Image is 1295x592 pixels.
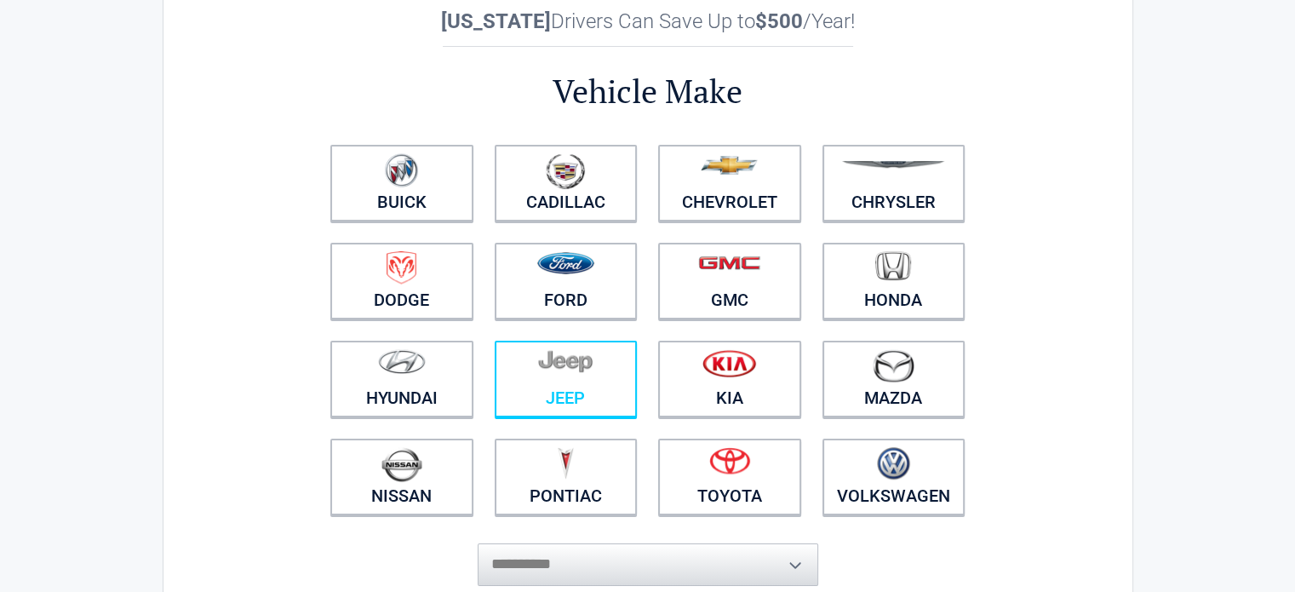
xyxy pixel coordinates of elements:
[495,243,638,319] a: Ford
[538,349,593,373] img: jeep
[495,145,638,221] a: Cadillac
[537,252,594,274] img: ford
[877,447,910,480] img: volkswagen
[875,251,911,281] img: honda
[385,153,418,187] img: buick
[822,243,966,319] a: Honda
[387,251,416,285] img: dodge
[441,9,551,33] b: [US_STATE]
[822,439,966,515] a: Volkswagen
[698,256,760,270] img: gmc
[378,349,426,374] img: hyundai
[320,70,976,113] h2: Vehicle Make
[658,439,801,515] a: Toyota
[702,349,756,377] img: kia
[822,145,966,221] a: Chrysler
[841,161,945,169] img: chrysler
[658,145,801,221] a: Chevrolet
[755,9,803,33] b: $500
[658,341,801,417] a: Kia
[557,447,574,480] img: pontiac
[330,341,473,417] a: Hyundai
[658,243,801,319] a: GMC
[546,153,585,189] img: cadillac
[330,439,473,515] a: Nissan
[330,243,473,319] a: Dodge
[495,341,638,417] a: Jeep
[330,145,473,221] a: Buick
[381,447,422,482] img: nissan
[822,341,966,417] a: Mazda
[709,447,750,474] img: toyota
[495,439,638,515] a: Pontiac
[872,349,914,382] img: mazda
[320,9,976,33] h2: Drivers Can Save Up to /Year
[701,156,758,175] img: chevrolet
